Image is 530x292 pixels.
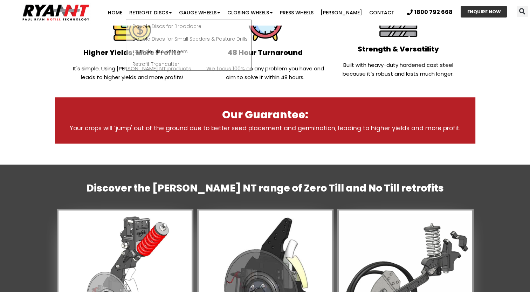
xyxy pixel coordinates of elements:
[202,48,328,57] h3: 48 Hour Turnaround
[276,6,317,20] a: Press Wheels
[407,9,453,15] a: 1800 792 668
[224,6,276,20] a: Closing Wheels
[69,123,461,133] p: Your crops will ‘jump' out of the ground due to better seed placement and germination, leading to...
[317,6,366,20] a: [PERSON_NAME]
[414,9,453,15] span: 1800 792 668
[104,6,126,20] a: Home
[126,6,175,20] a: Retrofit Discs
[69,64,195,82] p: It's simple. Using [PERSON_NAME] NT products leads to higher yields and more profits!
[335,44,461,54] h3: Strength & Versatility
[21,2,91,23] img: Ryan NT logo
[335,61,461,78] p: Built with heavy-duty hardened cast steel because it’s robust and lasts much longer.
[202,64,328,82] p: We focus 100% on any problem you have and aim to solve it within 48 hours.
[126,45,251,58] a: Outside Disc Scrapers
[366,6,398,20] a: Contact
[126,58,251,70] a: Retrofit Trashcutter
[55,182,475,195] h2: Discover the [PERSON_NAME] NT range of Zero Till and No Till retrofits
[461,6,507,18] a: ENQUIRE NOW
[126,20,251,33] a: Double Discs for Broadacre
[126,20,252,71] ul: Retrofit Discs
[175,6,224,20] a: Gauge Wheels
[467,9,501,14] span: ENQUIRE NOW
[517,6,528,17] div: Search
[126,33,251,45] a: Double Discs for Small Seeders & Pasture Drills
[103,6,399,20] nav: Menu
[69,48,195,57] h3: Higher Yields; More Profits
[69,108,461,123] h2: Our Guarantee:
